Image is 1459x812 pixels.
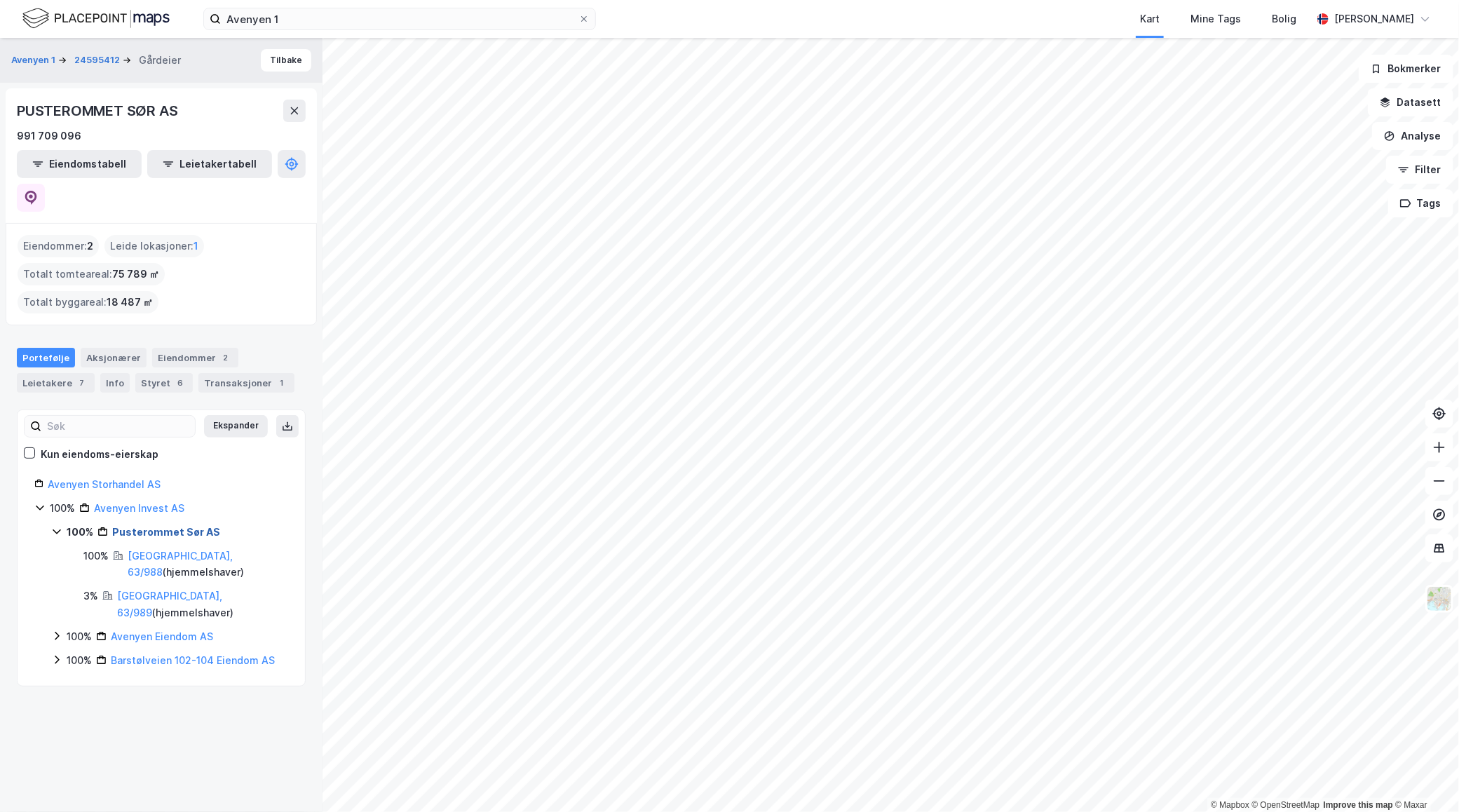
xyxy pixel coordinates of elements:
[1272,11,1296,27] div: Bolig
[81,348,147,367] div: Aksjonærer
[147,150,272,178] button: Leietakertabell
[1359,55,1453,83] button: Bokmerker
[83,588,98,604] div: 3%
[100,373,130,393] div: Info
[87,238,93,255] span: 2
[219,351,233,365] div: 2
[17,348,75,367] div: Portefølje
[117,588,288,621] div: ( hjemmelshaver )
[94,502,184,514] a: Avenyen Invest AS
[117,590,222,618] a: [GEOGRAPHIC_DATA], 63/989
[204,415,268,438] button: Ekspander
[18,235,99,257] div: Eiendommer :
[22,6,170,31] img: logo.f888ab2527a4732fd821a326f86c7f29.svg
[48,478,161,490] a: Avenyen Storhandel AS
[194,238,198,255] span: 1
[1252,800,1320,810] a: OpenStreetMap
[1388,189,1453,217] button: Tags
[18,291,158,313] div: Totalt byggareal :
[112,526,220,538] a: Pusterommet Sør AS
[17,128,81,144] div: 991 709 096
[128,548,288,581] div: ( hjemmelshaver )
[1386,156,1453,184] button: Filter
[1372,122,1453,150] button: Analyse
[41,416,195,437] input: Søk
[1389,745,1459,812] div: Kontrollprogram for chat
[1426,586,1453,612] img: Z
[67,652,92,669] div: 100%
[112,266,159,283] span: 75 789 ㎡
[74,53,123,67] button: 24595412
[1140,11,1160,27] div: Kart
[17,100,180,122] div: PUSTEROMMET SØR AS
[135,373,193,393] div: Styret
[1211,800,1249,810] a: Mapbox
[75,376,89,390] div: 7
[111,630,213,642] a: Avenyen Eiendom AS
[1324,800,1393,810] a: Improve this map
[1389,745,1459,812] iframe: Chat Widget
[17,150,142,178] button: Eiendomstabell
[1190,11,1241,27] div: Mine Tags
[111,654,275,666] a: Barstølveien 102-104 Eiendom AS
[50,500,75,517] div: 100%
[67,628,92,645] div: 100%
[128,550,233,578] a: [GEOGRAPHIC_DATA], 63/988
[18,263,165,285] div: Totalt tomteareal :
[41,446,158,463] div: Kun eiendoms-eierskap
[11,53,58,67] button: Avenyen 1
[198,373,294,393] div: Transaksjoner
[275,376,289,390] div: 1
[139,52,181,69] div: Gårdeier
[104,235,204,257] div: Leide lokasjoner :
[221,8,578,29] input: Søk på adresse, matrikkel, gårdeiere, leietakere eller personer
[67,524,93,541] div: 100%
[1368,88,1453,116] button: Datasett
[173,376,187,390] div: 6
[83,548,109,564] div: 100%
[107,294,153,311] span: 18 487 ㎡
[152,348,238,367] div: Eiendommer
[1334,11,1414,27] div: [PERSON_NAME]
[17,373,95,393] div: Leietakere
[261,49,311,72] button: Tilbake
